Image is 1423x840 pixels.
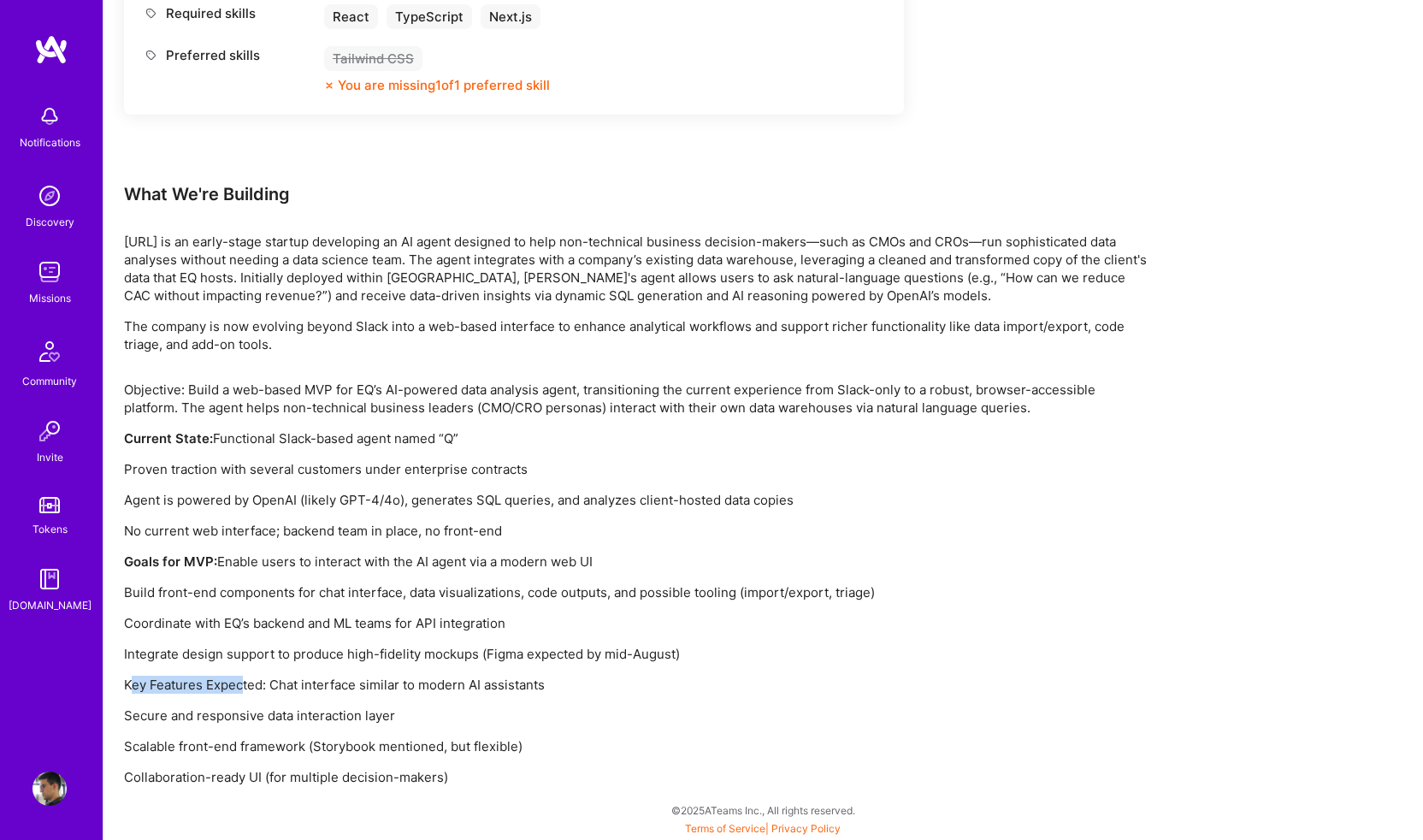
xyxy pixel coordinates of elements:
[32,772,67,806] img: User Avatar
[32,255,67,289] img: teamwork
[124,522,1150,540] p: No current web interface; backend team in place, no front-end
[124,430,213,447] strong: Current State:
[338,76,550,94] div: You are missing 1 of 1 preferred skill
[145,49,157,62] i: icon Tag
[37,448,63,466] div: Invite
[124,707,1150,725] p: Secure and responsive data interaction layer
[39,497,60,513] img: tokens
[685,822,841,835] span: |
[771,822,841,835] a: Privacy Policy
[32,520,68,538] div: Tokens
[124,491,1150,509] p: Agent is powered by OpenAI (likely GPT-4/4o), generates SQL queries, and analyzes client-hosted d...
[32,99,67,133] img: bell
[124,460,1150,478] p: Proven traction with several customers under enterprise contracts
[32,179,67,213] img: discovery
[32,562,67,596] img: guide book
[145,7,157,20] i: icon Tag
[324,4,378,29] div: React
[29,289,71,307] div: Missions
[22,372,77,390] div: Community
[124,645,1150,663] p: Integrate design support to produce high-fidelity mockups (Figma expected by mid-August)
[124,553,1150,571] p: Enable users to interact with the AI agent via a modern web UI
[124,553,217,570] strong: Goals for MVP:
[32,414,67,448] img: Invite
[124,183,1150,205] div: What We're Building
[324,46,422,71] div: Tailwind CSS
[124,614,1150,632] p: Coordinate with EQ’s backend and ML teams for API integration
[124,583,1150,601] p: Build front-end components for chat interface, data visualizations, code outputs, and possible to...
[124,768,1150,786] p: Collaboration-ready UI (for multiple decision-makers)
[28,772,71,806] a: User Avatar
[29,331,70,372] img: Community
[124,429,1150,447] p: Functional Slack-based agent named “Q”
[387,4,472,29] div: TypeScript
[124,737,1150,755] p: Scalable front-end framework (Storybook mentioned, but flexible)
[145,4,316,22] div: Required skills
[9,596,92,614] div: [DOMAIN_NAME]
[685,822,765,835] a: Terms of Service
[124,676,1150,694] p: Key Features Expected: Chat interface similar to modern AI assistants
[124,381,1150,417] p: Objective: Build a web-based MVP for EQ’s AI-powered data analysis agent, transitioning the curre...
[20,133,80,151] div: Notifications
[34,34,68,65] img: logo
[145,46,316,64] div: Preferred skills
[124,233,1150,305] p: [URL] is an early-stage startup developing an AI agent designed to help non-technical business de...
[481,4,540,29] div: Next.js
[324,80,334,91] i: icon CloseOrange
[124,317,1150,353] p: The company is now evolving beyond Slack into a web-based interface to enhance analytical workflo...
[26,213,74,231] div: Discovery
[103,789,1423,831] div: © 2025 ATeams Inc., All rights reserved.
